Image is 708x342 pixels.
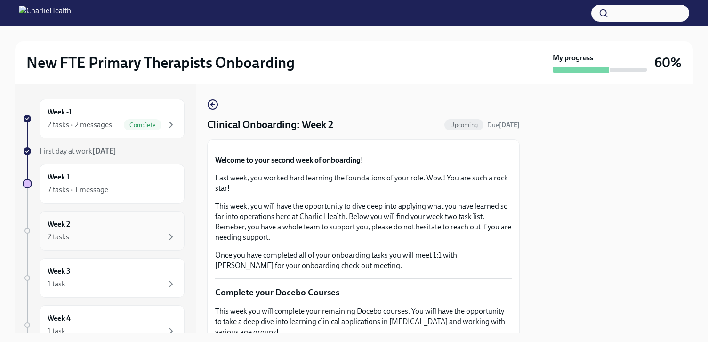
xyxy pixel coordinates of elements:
[23,99,185,138] a: Week -12 tasks • 2 messagesComplete
[499,121,520,129] strong: [DATE]
[48,185,108,195] div: 7 tasks • 1 message
[48,313,71,324] h6: Week 4
[23,258,185,298] a: Week 31 task
[487,121,520,130] span: August 30th, 2025 07:00
[48,279,65,289] div: 1 task
[207,118,333,132] h4: Clinical Onboarding: Week 2
[19,6,71,21] img: CharlieHealth
[48,219,70,229] h6: Week 2
[553,53,593,63] strong: My progress
[23,211,185,251] a: Week 22 tasks
[40,147,116,155] span: First day at work
[48,107,72,117] h6: Week -1
[23,146,185,156] a: First day at work[DATE]
[23,164,185,204] a: Week 17 tasks • 1 message
[48,172,70,182] h6: Week 1
[654,54,682,71] h3: 60%
[48,266,71,277] h6: Week 3
[48,120,112,130] div: 2 tasks • 2 messages
[487,121,520,129] span: Due
[48,326,65,336] div: 1 task
[215,250,512,271] p: Once you have completed all of your onboarding tasks you will meet 1:1 with [PERSON_NAME] for you...
[215,155,363,164] strong: Welcome to your second week of onboarding!
[124,122,161,129] span: Complete
[92,147,116,155] strong: [DATE]
[444,122,483,129] span: Upcoming
[26,53,295,72] h2: New FTE Primary Therapists Onboarding
[215,286,512,299] p: Complete your Docebo Courses
[215,201,512,243] p: This week, you will have the opportunity to dive deep into applying what you have learned so far ...
[48,232,69,242] div: 2 tasks
[215,173,512,194] p: Last week, you worked hard learning the foundations of your role. Wow! You are such a rock star!
[215,306,512,337] p: This week you will complete your remaining Docebo courses. You will have the opportunity to take ...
